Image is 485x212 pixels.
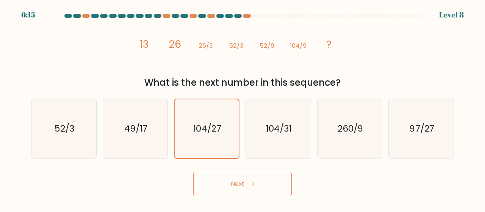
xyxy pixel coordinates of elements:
text: 104/31 [266,122,292,135]
div: 6:15 [21,9,35,20]
div: Level 8 [439,9,464,20]
tspan: 52/9 [260,41,274,50]
text: 104/27 [194,122,221,135]
tspan: ? [326,37,332,51]
text: 97/27 [410,122,434,135]
button: Next [193,172,292,196]
tspan: 52/3 [229,41,244,50]
div: What is the next number in this sequence? [36,76,449,90]
text: 52/3 [54,122,74,135]
tspan: 26 [169,37,181,51]
text: 260/9 [338,122,363,135]
tspan: 13 [139,37,149,51]
text: 49/17 [124,122,147,135]
tspan: 104/9 [290,41,307,50]
tspan: 26/3 [199,41,213,50]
